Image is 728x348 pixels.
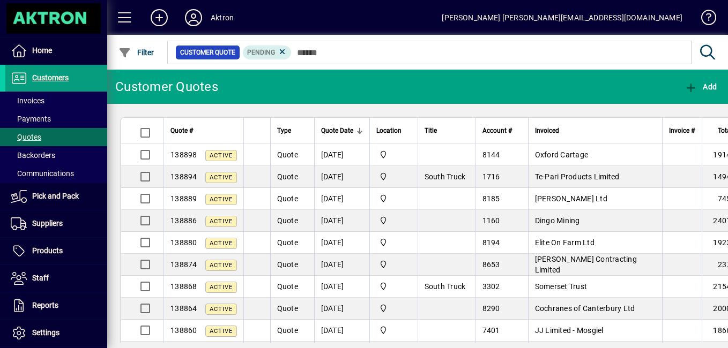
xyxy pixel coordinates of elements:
[5,146,107,164] a: Backorders
[314,188,369,210] td: [DATE]
[211,9,234,26] div: Aktron
[210,262,233,269] span: Active
[535,125,656,137] div: Invoiced
[376,302,411,314] span: Central
[277,172,298,181] span: Quote
[32,301,58,309] span: Reports
[535,194,607,203] span: [PERSON_NAME] Ltd
[277,326,298,335] span: Quote
[210,240,233,247] span: Active
[180,47,235,58] span: Customer Quote
[277,304,298,313] span: Quote
[170,150,197,159] span: 138898
[116,43,157,62] button: Filter
[535,304,635,313] span: Cochranes of Canterbury Ltd
[314,276,369,298] td: [DATE]
[11,133,41,141] span: Quotes
[321,125,363,137] div: Quote Date
[170,238,197,247] span: 138880
[5,210,107,237] a: Suppliers
[5,164,107,183] a: Communications
[11,151,55,160] span: Backorders
[32,219,63,228] span: Suppliers
[376,281,411,292] span: Central
[482,282,500,291] span: 3302
[482,238,500,247] span: 8194
[210,174,233,181] span: Active
[376,125,402,137] span: Location
[170,326,197,335] span: 138860
[247,49,275,56] span: Pending
[314,232,369,254] td: [DATE]
[210,196,233,203] span: Active
[376,193,411,205] span: Central
[32,328,60,337] span: Settings
[425,125,469,137] div: Title
[32,73,69,82] span: Customers
[277,238,298,247] span: Quote
[277,260,298,269] span: Quote
[277,150,298,159] span: Quote
[118,48,154,57] span: Filter
[442,9,682,26] div: [PERSON_NAME] [PERSON_NAME][EMAIL_ADDRESS][DOMAIN_NAME]
[170,216,197,225] span: 138886
[535,326,604,335] span: JJ Limited - Mosgiel
[535,238,595,247] span: Elite On Farm Ltd
[32,46,52,55] span: Home
[170,125,193,137] span: Quote #
[32,192,79,200] span: Pick and Pack
[11,169,74,178] span: Communications
[685,82,717,91] span: Add
[669,125,695,137] span: Invoice #
[170,260,197,269] span: 138874
[482,194,500,203] span: 8185
[376,237,411,248] span: Central
[5,110,107,128] a: Payments
[5,265,107,292] a: Staff
[376,259,411,270] span: Central
[5,320,107,346] a: Settings
[5,92,107,110] a: Invoices
[482,125,522,137] div: Account #
[376,149,411,161] span: Central
[243,46,292,59] mat-chip: Pending Status: Pending
[170,282,197,291] span: 138868
[535,150,589,159] span: Oxford Cartage
[314,254,369,276] td: [DATE]
[11,96,44,105] span: Invoices
[210,306,233,313] span: Active
[482,150,500,159] span: 8144
[425,172,466,181] span: South Truck
[277,125,291,137] span: Type
[142,8,176,27] button: Add
[482,172,500,181] span: 1716
[277,282,298,291] span: Quote
[277,194,298,203] span: Quote
[5,238,107,264] a: Products
[376,125,411,137] div: Location
[32,246,63,255] span: Products
[535,216,580,225] span: Dingo Mining
[482,260,500,269] span: 8653
[170,304,197,313] span: 138864
[314,320,369,342] td: [DATE]
[482,216,500,225] span: 1160
[277,216,298,225] span: Quote
[425,282,466,291] span: South Truck
[5,292,107,319] a: Reports
[210,152,233,159] span: Active
[314,298,369,320] td: [DATE]
[170,172,197,181] span: 138894
[5,37,107,64] a: Home
[210,328,233,335] span: Active
[314,144,369,166] td: [DATE]
[535,172,620,181] span: Te-Pari Products Limited
[535,125,559,137] span: Invoiced
[376,215,411,226] span: Central
[321,125,353,137] span: Quote Date
[314,166,369,188] td: [DATE]
[176,8,211,27] button: Profile
[535,282,588,291] span: Somerset Trust
[482,125,512,137] span: Account #
[535,255,637,274] span: [PERSON_NAME] Contracting Limited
